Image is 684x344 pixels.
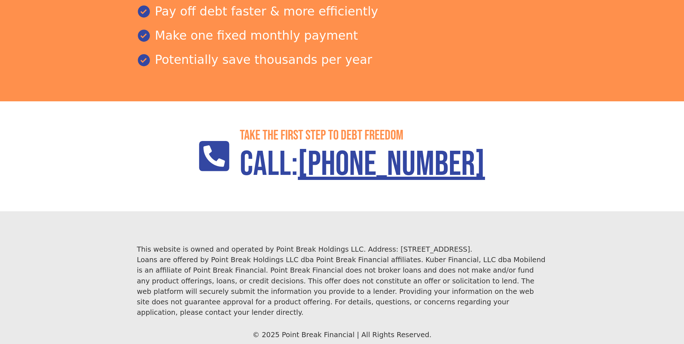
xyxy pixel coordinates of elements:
[137,27,547,45] div: Make one fixed monthly payment
[240,127,485,144] h2: Take the First step to debt freedom
[240,144,485,185] h1: Call:
[137,330,547,340] div: © 2025 Point Break Financial | All Rights Reserved.
[137,244,547,318] div: This website is owned and operated by Point Break Holdings LLC. Address: [STREET_ADDRESS]. Loans ...
[137,51,547,69] div: Potentially save thousands per year
[137,3,547,21] div: Pay off debt faster & more efficiently
[298,144,485,185] a: [PHONE_NUMBER]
